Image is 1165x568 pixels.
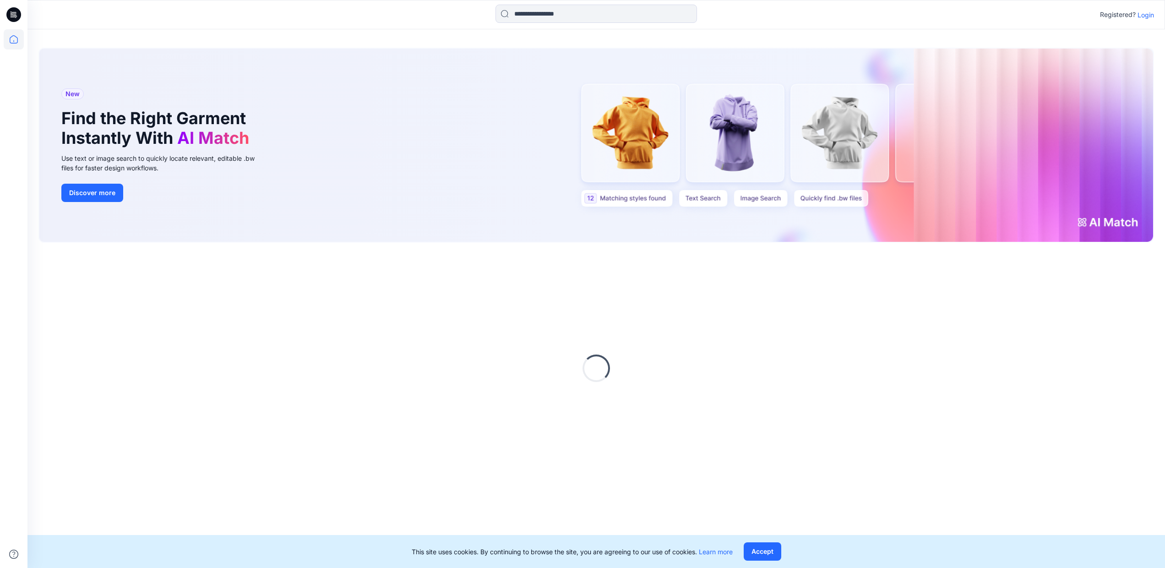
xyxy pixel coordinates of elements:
[61,109,254,148] h1: Find the Right Garment Instantly With
[744,542,781,561] button: Accept
[177,128,249,148] span: AI Match
[61,184,123,202] button: Discover more
[61,153,267,173] div: Use text or image search to quickly locate relevant, editable .bw files for faster design workflows.
[699,548,733,556] a: Learn more
[1138,10,1154,20] p: Login
[1100,9,1136,20] p: Registered?
[412,547,733,557] p: This site uses cookies. By continuing to browse the site, you are agreeing to our use of cookies.
[65,88,80,99] span: New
